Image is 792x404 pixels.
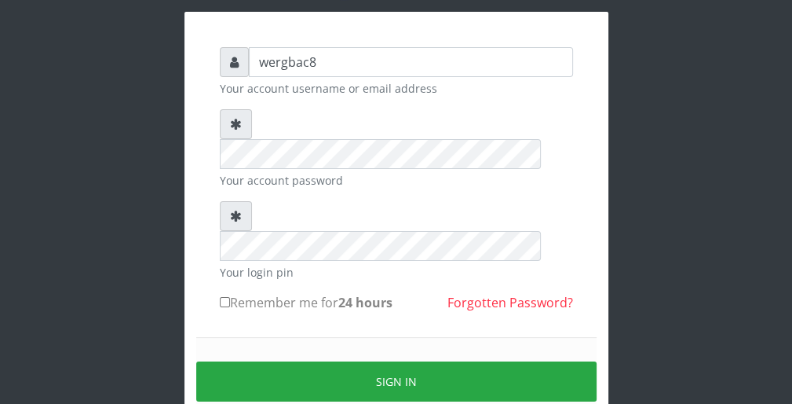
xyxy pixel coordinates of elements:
[220,293,392,312] label: Remember me for
[196,362,597,402] button: Sign in
[220,264,573,281] small: Your login pin
[338,294,392,311] b: 24 hours
[220,172,573,189] small: Your account password
[220,297,230,307] input: Remember me for24 hours
[447,294,573,311] a: Forgotten Password?
[220,80,573,97] small: Your account username or email address
[249,47,573,77] input: Username or email address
